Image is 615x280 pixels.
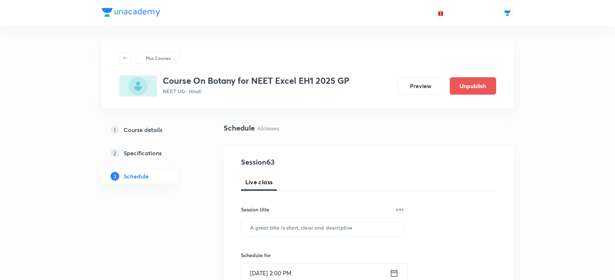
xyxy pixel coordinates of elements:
button: avatar [435,7,446,19]
span: Live class [245,178,273,186]
h5: Specifications [124,149,162,157]
img: C7A5C652-6095-4F48-813E-0FD80010F4FB_plus.png [119,75,157,96]
img: Company Logo [102,8,160,17]
a: Company Logo [102,8,160,18]
p: 3 [111,172,119,181]
h6: Schedule for [241,251,404,259]
p: 0/99 [396,208,404,211]
img: avatar [437,10,444,16]
button: Unpublish [450,77,496,95]
h3: Course On Botany for NEET Excel EH1 2025 GP [163,75,349,86]
h4: Session 63 [241,157,373,168]
a: 1Course details [102,123,200,137]
p: 1 [111,125,119,134]
h4: Schedule [224,123,255,133]
h5: Schedule [124,172,149,181]
a: 2Specifications [102,146,200,160]
button: Preview [398,77,444,95]
input: A great title is short, clear and descriptive [241,218,404,236]
h6: Session title [241,206,269,213]
p: NEET UG • Hindi [163,87,349,95]
p: Plus Courses [146,55,171,61]
p: 2 [111,149,119,157]
p: 62 classes [258,124,279,132]
img: Abhishek Singh [501,7,514,19]
h5: Course details [124,125,162,134]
